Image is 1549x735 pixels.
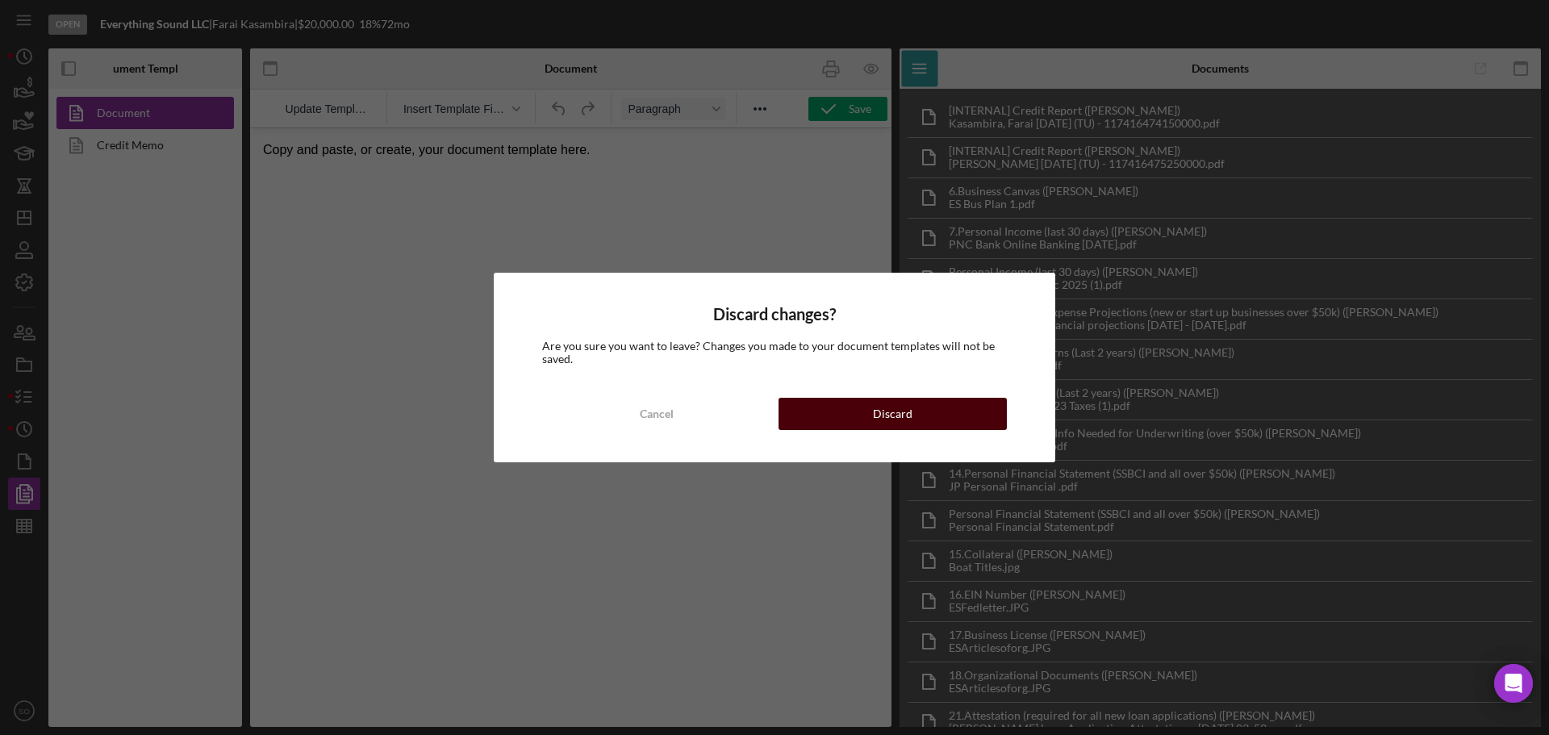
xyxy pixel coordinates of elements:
[542,305,1007,324] h4: Discard changes?
[542,339,995,365] span: Are you sure you want to leave? Changes you made to your document templates will not be saved.
[542,398,770,430] button: Cancel
[13,13,628,31] p: Copy and paste, or create, your document template here.
[640,398,674,430] div: Cancel
[1494,664,1533,703] div: Open Intercom Messenger
[13,13,628,31] body: Rich Text Area. Press ALT-0 for help.
[779,398,1007,430] button: Discard
[873,398,912,430] div: Discard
